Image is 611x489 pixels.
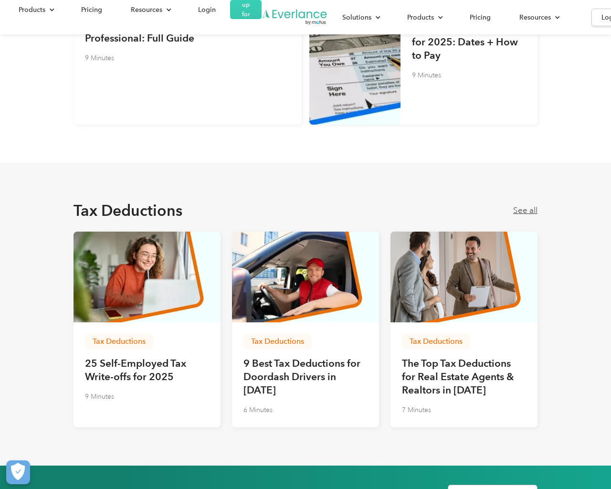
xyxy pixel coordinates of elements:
[470,11,491,23] div: Pricing
[243,404,273,416] p: 6 Minutes
[333,9,388,26] div: Solutions
[402,404,431,416] p: 7 Minutes
[460,9,500,26] a: Pricing
[85,53,114,64] p: 9 Minutes
[81,4,102,16] div: Pricing
[510,9,568,26] div: Resources
[398,9,451,26] div: Products
[232,232,379,427] a: Tax Deductions9 Best Tax Deductions for Doordash Drivers in [DATE]6 Minutes
[519,11,551,23] div: Resources
[131,4,162,16] div: Resources
[93,338,146,345] p: Tax Deductions
[410,338,463,345] p: Tax Deductions
[402,357,526,397] h3: The Top Tax Deductions for Real Estate Agents & Realtors in [DATE]
[390,232,537,427] a: Tax DeductionsThe Top Tax Deductions for Real Estate Agents & Realtors in [DATE]7 Minutes
[412,70,441,81] p: 9 Minutes
[198,4,216,16] div: Login
[9,1,62,18] div: Products
[121,1,179,18] div: Resources
[262,9,328,26] a: Go to homepage
[6,460,30,484] button: Cookies Settings
[74,201,182,220] h2: Tax Deductions
[407,11,434,23] div: Products
[243,357,368,397] h3: 9 Best Tax Deductions for Doordash Drivers in [DATE]
[251,338,304,345] p: Tax Deductions
[513,206,537,215] a: See all
[85,357,209,383] h3: 25 Self-Employed Tax Write-offs for 2025
[342,11,371,23] div: Solutions
[72,1,112,18] a: Pricing
[74,232,221,427] a: Tax Deductions25 Self-Employed Tax Write-offs for 20259 Minutes
[85,391,114,403] p: 9 Minutes
[19,4,45,16] div: Products
[412,22,526,62] h3: Quarterly Tax Payments for 2025: Dates + How to Pay
[189,1,225,18] a: Login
